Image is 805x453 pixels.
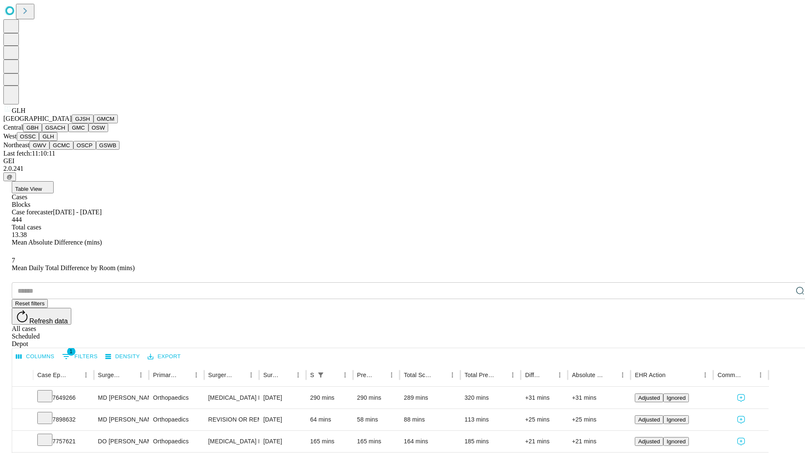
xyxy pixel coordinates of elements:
div: Surgery Name [208,372,233,378]
button: Sort [542,369,554,381]
div: [DATE] [263,431,302,452]
span: Adjusted [638,417,660,423]
button: Show filters [60,350,100,363]
div: Comments [717,372,742,378]
span: Ignored [667,438,686,445]
button: Menu [80,369,92,381]
div: [MEDICAL_DATA] KNEE TOTAL [208,431,255,452]
button: Show filters [315,369,327,381]
div: 7898632 [37,409,90,430]
button: OSCP [73,141,96,150]
div: 290 mins [357,387,396,409]
button: Sort [280,369,292,381]
button: GSACH [42,123,68,132]
span: Northeast [3,141,29,148]
button: Menu [245,369,257,381]
button: GMC [68,123,88,132]
div: [DATE] [263,387,302,409]
span: GLH [12,107,26,114]
button: GCMC [49,141,73,150]
button: Sort [435,369,447,381]
button: Menu [190,369,202,381]
div: REVISION OR REMOVAL IMPLANTED SPINAL NEUROSTIMULATOR [208,409,255,430]
button: GSWB [96,141,120,150]
div: 165 mins [310,431,349,452]
button: Ignored [663,437,689,446]
button: Menu [699,369,711,381]
span: Table View [15,186,42,192]
button: Sort [605,369,617,381]
span: Last fetch: 11:10:11 [3,150,55,157]
div: 88 mins [404,409,456,430]
button: GLH [39,132,57,141]
span: Adjusted [638,438,660,445]
button: Sort [374,369,386,381]
button: Menu [617,369,628,381]
button: Reset filters [12,299,48,308]
div: 289 mins [404,387,456,409]
button: Sort [743,369,755,381]
span: Refresh data [29,318,68,325]
button: OSSC [17,132,39,141]
div: Surgery Date [263,372,280,378]
button: Ignored [663,393,689,402]
span: Central [3,124,23,131]
span: Total cases [12,224,41,231]
div: 2.0.241 [3,165,802,172]
div: GEI [3,157,802,165]
span: Mean Absolute Difference (mins) [12,239,102,246]
div: 64 mins [310,409,349,430]
button: Menu [755,369,766,381]
div: [DATE] [263,409,302,430]
div: +25 mins [525,409,563,430]
button: Expand [16,413,29,427]
button: Export [145,350,183,363]
div: 165 mins [357,431,396,452]
div: +31 mins [525,387,563,409]
div: 320 mins [465,387,517,409]
div: 113 mins [465,409,517,430]
div: Case Epic Id [37,372,68,378]
span: Adjusted [638,395,660,401]
span: [DATE] - [DATE] [53,208,101,216]
button: OSW [88,123,109,132]
button: @ [3,172,16,181]
button: Sort [495,369,507,381]
span: 7 [12,257,15,264]
div: [MEDICAL_DATA] POSTERIOR CERVICAL RECONSTRUCTION POST ELEMENTS [208,387,255,409]
button: Menu [447,369,458,381]
button: GWV [29,141,49,150]
div: 7757621 [37,431,90,452]
span: Case forecaster [12,208,53,216]
div: Predicted In Room Duration [357,372,374,378]
button: Sort [666,369,678,381]
button: Expand [16,391,29,406]
button: Menu [339,369,351,381]
div: Orthopaedics [153,409,200,430]
button: Adjusted [635,415,663,424]
button: Refresh data [12,308,71,325]
span: 1 [67,347,75,356]
div: Primary Service [153,372,177,378]
div: 58 mins [357,409,396,430]
span: Ignored [667,395,686,401]
div: Total Scheduled Duration [404,372,434,378]
button: Adjusted [635,393,663,402]
button: Density [103,350,142,363]
span: [GEOGRAPHIC_DATA] [3,115,72,122]
div: 164 mins [404,431,456,452]
button: Sort [123,369,135,381]
button: GBH [23,123,42,132]
div: Surgeon Name [98,372,122,378]
button: GMCM [93,115,118,123]
div: Scheduled In Room Duration [310,372,314,378]
div: MD [PERSON_NAME] [PERSON_NAME] [98,387,145,409]
div: +25 mins [572,409,626,430]
button: Menu [386,369,397,381]
div: +21 mins [572,431,626,452]
div: 185 mins [465,431,517,452]
div: Orthopaedics [153,387,200,409]
button: Sort [68,369,80,381]
span: 13.38 [12,231,27,238]
div: 290 mins [310,387,349,409]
